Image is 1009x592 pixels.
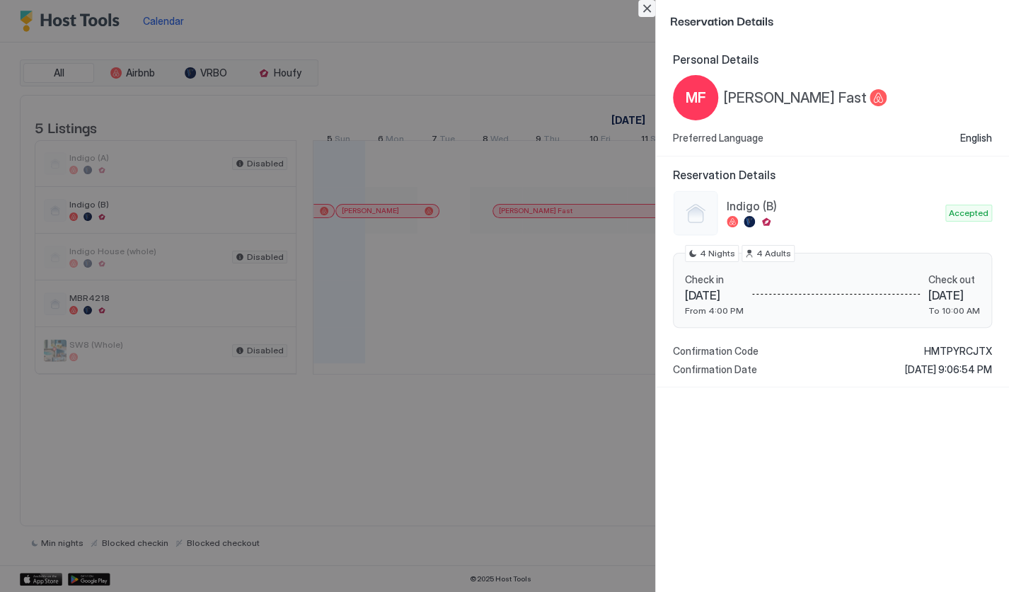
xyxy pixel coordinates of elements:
span: Confirmation Date [673,363,757,376]
span: Check out [928,273,980,286]
span: [DATE] [685,288,744,302]
span: 4 Adults [756,247,791,260]
span: HMTPYRCJTX [924,345,992,358]
span: MF [686,87,706,108]
span: [DATE] [928,288,980,302]
span: Indigo (B) [727,199,940,213]
span: Accepted [949,207,988,220]
span: English [960,132,992,144]
span: From 4:00 PM [685,305,744,316]
span: Reservation Details [670,11,992,29]
span: Personal Details [673,52,992,67]
span: Reservation Details [673,168,992,182]
span: Check in [685,273,744,286]
span: Confirmation Code [673,345,759,358]
span: To 10:00 AM [928,305,980,316]
span: Preferred Language [673,132,763,144]
span: [DATE] 9:06:54 PM [905,363,992,376]
span: 4 Nights [700,247,735,260]
span: [PERSON_NAME] Fast [724,89,867,107]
